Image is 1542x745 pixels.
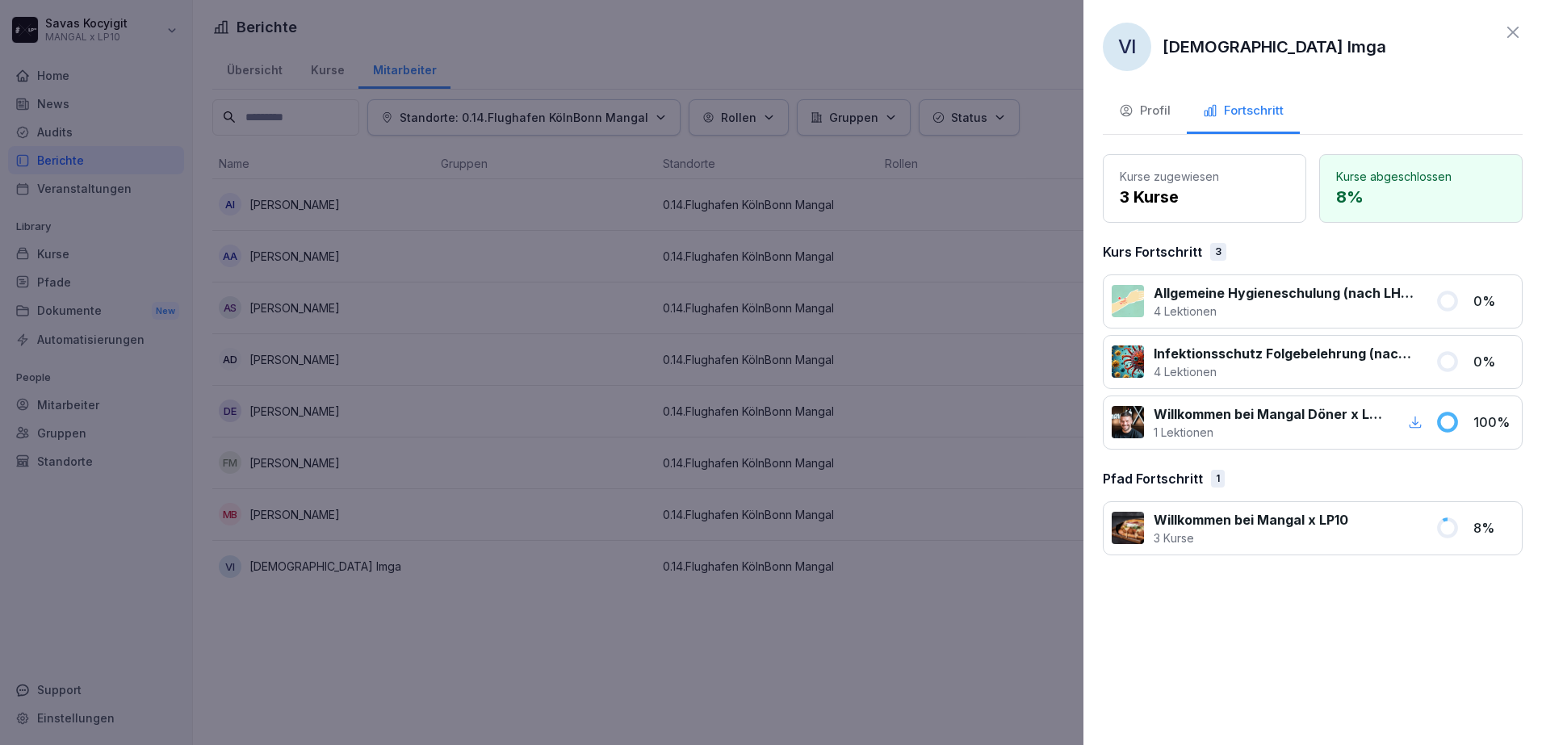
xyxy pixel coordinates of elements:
[1154,363,1416,380] p: 4 Lektionen
[1154,344,1416,363] p: Infektionsschutz Folgebelehrung (nach §43 IfSG)
[1210,243,1226,261] div: 3
[1336,168,1506,185] p: Kurse abgeschlossen
[1187,90,1300,134] button: Fortschritt
[1203,102,1284,120] div: Fortschritt
[1211,470,1225,488] div: 1
[1103,469,1203,488] p: Pfad Fortschritt
[1103,242,1202,262] p: Kurs Fortschritt
[1103,23,1151,71] div: VI
[1473,412,1514,432] p: 100 %
[1154,510,1348,529] p: Willkommen bei Mangal x LP10
[1473,518,1514,538] p: 8 %
[1103,90,1187,134] button: Profil
[1154,404,1385,424] p: Willkommen bei Mangal Döner x LP10
[1473,352,1514,371] p: 0 %
[1119,102,1171,120] div: Profil
[1154,283,1416,303] p: Allgemeine Hygieneschulung (nach LHMV §4)
[1473,291,1514,311] p: 0 %
[1120,168,1289,185] p: Kurse zugewiesen
[1154,424,1385,441] p: 1 Lektionen
[1154,529,1348,546] p: 3 Kurse
[1154,303,1416,320] p: 4 Lektionen
[1336,185,1506,209] p: 8 %
[1120,185,1289,209] p: 3 Kurse
[1163,35,1386,59] p: [DEMOGRAPHIC_DATA] Imga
